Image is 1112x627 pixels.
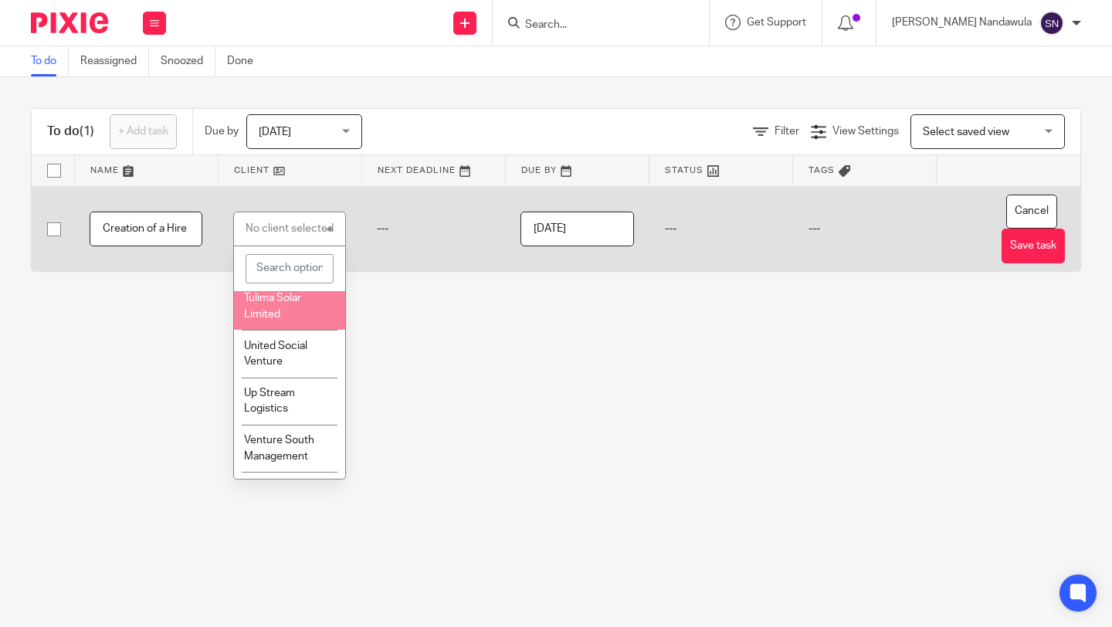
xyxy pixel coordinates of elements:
[244,341,307,368] span: United Social Venture
[832,126,899,137] span: View Settings
[246,223,334,234] div: No client selected
[80,46,149,76] a: Reassigned
[205,124,239,139] p: Due by
[47,124,94,140] h1: To do
[244,388,295,415] span: Up Stream Logistics
[110,114,177,149] a: + Add task
[80,125,94,137] span: (1)
[1002,229,1065,263] button: Save task
[793,186,937,271] td: ---
[649,186,793,271] td: ---
[923,127,1009,137] span: Select saved view
[90,212,202,246] input: Task name
[244,435,314,462] span: Venture South Management
[524,19,663,32] input: Search
[259,127,291,137] span: [DATE]
[31,12,108,33] img: Pixie
[31,46,69,76] a: To do
[246,254,334,283] input: Search options...
[747,17,806,28] span: Get Support
[809,166,835,175] span: Tags
[892,15,1032,30] p: [PERSON_NAME] Nandawula
[1006,195,1057,229] button: Cancel
[227,46,265,76] a: Done
[244,293,301,320] span: Tulima Solar Limited
[775,126,799,137] span: Filter
[1039,11,1064,36] img: svg%3E
[361,186,505,271] td: ---
[161,46,215,76] a: Snoozed
[520,212,633,246] input: Pick a date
